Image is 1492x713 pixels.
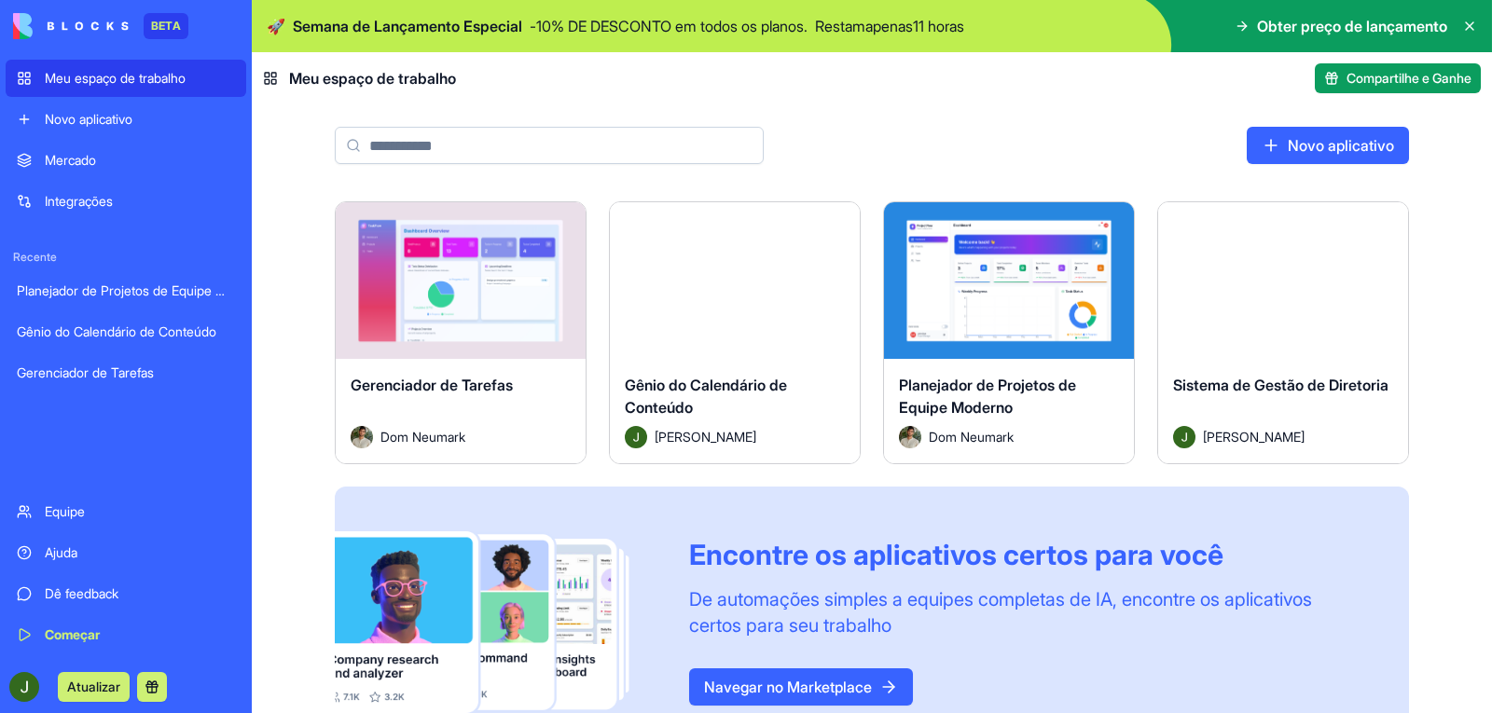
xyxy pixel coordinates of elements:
[6,616,246,653] a: Começar
[6,313,246,350] a: Gênio do Calendário de Conteúdo
[45,585,118,601] font: Dê feedback
[6,534,246,571] a: Ajuda
[899,376,1076,417] font: Planejador de Projetos de Equipe Moderno
[1257,17,1447,35] font: Obter preço de lançamento
[6,493,246,530] a: Equipe
[45,111,132,127] font: Novo aplicativo
[267,17,285,35] font: 🚀
[929,429,1014,445] font: Dom Neumark
[335,201,587,464] a: Gerenciador de TarefasAvatarDom Neumark
[17,282,269,298] font: Planejador de Projetos de Equipe Moderno
[58,672,130,702] button: Atualizar
[6,575,246,612] a: Dê feedback
[9,672,39,702] img: ACg8ocIspyNl0f8hfb4bAaA_S6oWeVfi_hJl_GBqU1fh7dCzgWM2xw=s96-c
[609,201,861,464] a: Gênio do Calendário de ConteúdoAvatar[PERSON_NAME]
[335,531,659,713] img: Frame_181_egmpey.png
[17,323,216,339] font: Gênio do Calendário de Conteúdo
[536,17,551,35] font: 10
[1347,70,1471,86] font: Compartilhe e Ganhe
[45,193,113,209] font: Integrações
[1247,127,1409,164] a: Novo aplicativo
[17,364,154,380] font: Gerenciador de Tarefas
[151,19,181,33] font: BETA
[13,13,188,39] a: BETA
[45,544,77,560] font: Ajuda
[913,17,964,35] font: 11 horas
[6,101,246,138] a: Novo aplicativo
[13,250,57,264] font: Recente
[689,668,913,706] a: Navegar no Marketplace
[289,69,456,88] font: Meu espaço de trabalho
[530,17,536,35] font: -
[45,70,186,86] font: Meu espaço de trabalho
[625,426,647,448] img: Avatar
[689,588,1312,637] font: De automações simples a equipes completas de IA, encontre os aplicativos certos para seu trabalho
[815,17,865,35] font: Restam
[6,60,246,97] a: Meu espaço de trabalho
[625,376,787,417] font: Gênio do Calendário de Conteúdo
[1173,426,1195,448] img: Avatar
[704,678,872,696] font: Navegar no Marketplace
[351,426,373,448] img: Avatar
[45,503,85,519] font: Equipe
[899,426,921,448] img: Avatar
[58,677,130,695] a: Atualizar
[45,152,96,168] font: Mercado
[67,679,120,694] font: Atualizar
[13,13,129,39] img: logotipo
[551,17,808,35] font: % DE DESCONTO em todos os planos.
[6,272,246,309] a: Planejador de Projetos de Equipe Moderno
[1173,376,1388,394] font: Sistema de Gestão de Diretoria
[6,354,246,391] a: Gerenciador de Tarefas
[6,183,246,220] a: Integrações
[1203,429,1305,445] font: [PERSON_NAME]
[883,201,1135,464] a: Planejador de Projetos de Equipe ModernoAvatarDom Neumark
[655,429,756,445] font: [PERSON_NAME]
[293,17,522,35] font: Semana de Lançamento Especial
[1315,63,1481,93] button: Compartilhe e Ganhe
[689,538,1223,571] font: Encontre os aplicativos certos para você
[6,142,246,179] a: Mercado
[865,17,913,35] font: apenas
[45,626,100,642] font: Começar
[351,376,513,394] font: Gerenciador de Tarefas
[1157,201,1409,464] a: Sistema de Gestão de DiretoriaAvatar[PERSON_NAME]
[380,429,465,445] font: Dom Neumark
[1288,136,1394,155] font: Novo aplicativo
